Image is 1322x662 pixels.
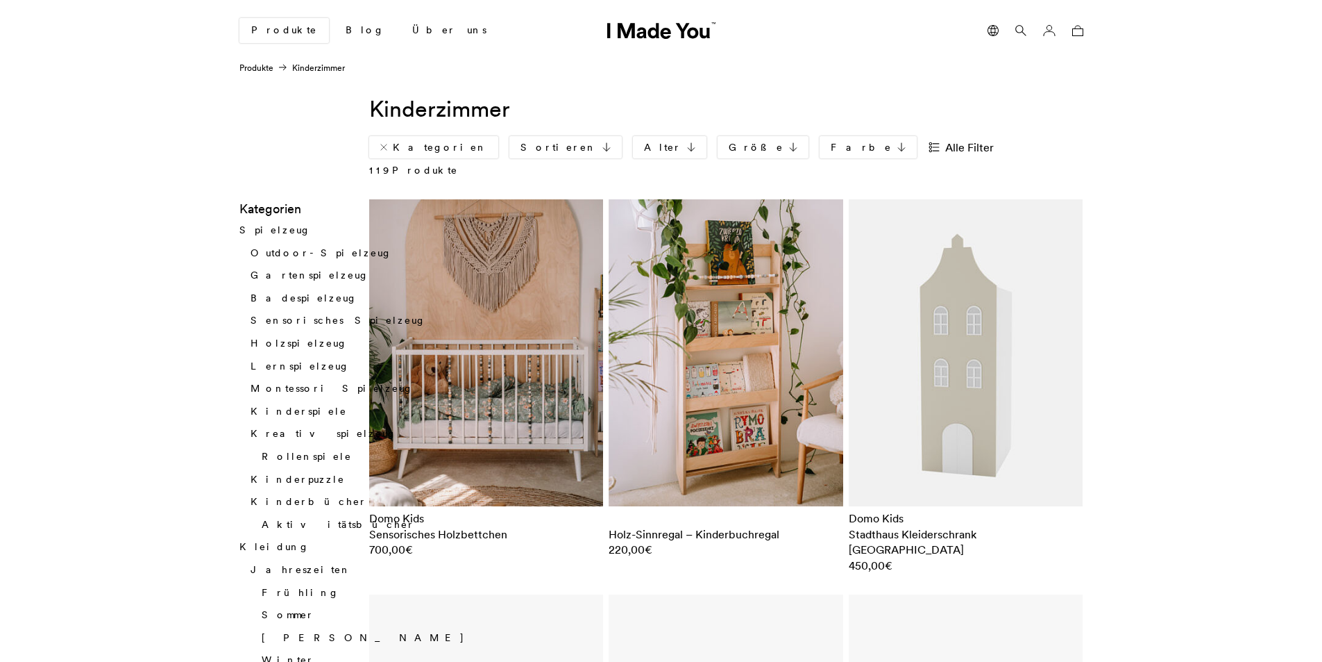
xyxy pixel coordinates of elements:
h2: Holz-Sinnregal – Kinderbuchregal [609,527,843,542]
a: Rollenspiele [262,450,352,463]
a: Produkte [239,18,329,43]
span: 119 [369,164,392,176]
a: Lernspielzeug [251,360,350,372]
h3: Kategorien [239,199,471,218]
a: Kinderpuzzle [251,473,345,486]
a: Badespielzeug [251,292,357,304]
a: Sortieren [509,136,622,158]
div: Domo Kids [849,511,1083,526]
span: € [645,543,652,556]
a: Outdoor-Spielzeug [251,247,392,259]
a: Größe [718,136,808,158]
bdi: 220,00 [609,543,652,556]
a: Frühling [262,586,339,599]
a: Jahreszeiten [251,563,351,576]
h2: Sensorisches Holzbettchen [369,527,604,542]
a: Spielzeug [239,224,311,236]
p: Produkte [369,164,458,178]
a: Kleidung [239,541,310,554]
a: Sommer [262,609,314,621]
a: Montessori Spielzeug [251,383,414,395]
img: Stadthaus Kleiderschrank Mailand [849,199,1083,506]
a: [PERSON_NAME] [262,631,465,644]
div: Domo Kids [369,511,604,526]
a: Kinderspiele [251,405,347,417]
a: Produkte [239,63,273,73]
a: Holzspielzeug [251,337,348,349]
nav: Kinderzimmer [239,62,345,74]
h1: Kinderzimmer [369,94,1083,125]
a: Kinderbücher [251,496,367,508]
a: Domo Kids Stadthaus Kleiderschrank [GEOGRAPHIC_DATA] 450,00€ [849,511,1083,573]
a: Domo Kids Sensorisches Holzbettchen 700,00€ [369,511,604,557]
h2: Stadthaus Kleiderschrank [GEOGRAPHIC_DATA] [849,527,1083,558]
a: Sensorisches Spielzeug [251,315,426,327]
img: Holz-Sinnregal – Kinderbuchregal [609,199,843,506]
a: Aktivitätsbücher [262,518,415,531]
a: Blog [334,19,396,42]
a: Gartenspielzeug [251,270,369,282]
bdi: 450,00 [849,558,892,572]
a: Kategorien [369,136,498,158]
a: Über uns [401,19,498,42]
a: Kreativspielzeug [251,428,397,440]
a: Holz-Sinnregal – Kinderbuchregal 220,00€ [609,511,843,557]
span: € [885,558,892,572]
a: Alter [633,136,706,158]
a: Farbe [820,136,917,158]
a: Alle Filter [928,136,1005,158]
img: Sensorisches Holzbettchen [369,199,604,506]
